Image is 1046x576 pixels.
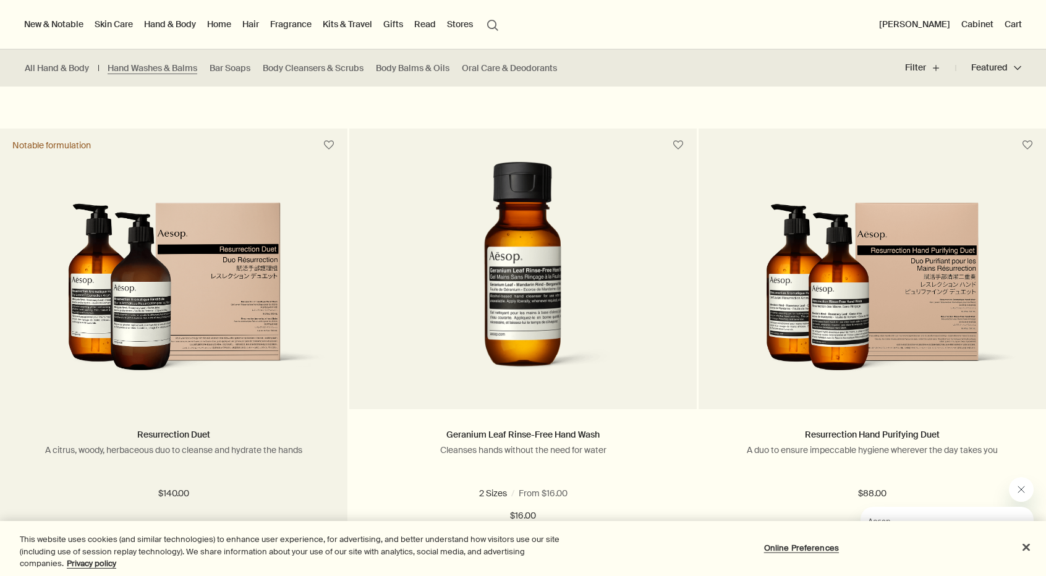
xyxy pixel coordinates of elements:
[877,16,953,32] button: [PERSON_NAME]
[482,12,504,36] button: Open search
[142,16,198,32] a: Hand & Body
[318,134,340,156] button: Save to cabinet
[717,444,1027,455] p: A duo to ensure impeccable hygiene wherever the day takes you
[158,486,189,501] span: $140.00
[19,202,329,391] img: Resurrection Duet in outer carton
[667,134,689,156] button: Save to cabinet
[25,62,89,74] a: All Hand & Body
[831,477,1034,564] div: Aesop says "Our consultants are available now to offer personalised product advice.". Open messag...
[805,429,940,440] a: Resurrection Hand Purifying Duet
[7,26,155,61] span: Our consultants are available now to offer personalised product advice.
[861,507,1034,564] iframe: Message from Aesop
[376,62,449,74] a: Body Balms & Oils
[1002,16,1024,32] button: Cart
[263,62,364,74] a: Body Cleansers & Scrubs
[905,53,956,83] button: Filter
[1016,134,1039,156] button: Save to cabinet
[108,62,197,74] a: Hand Washes & Balms
[268,16,314,32] a: Fragrance
[137,429,210,440] a: Resurrection Duet
[19,444,329,455] p: A citrus, woody, herbaceous duo to cleanse and hydrate the hands
[535,488,575,499] span: 16.9 fl oz
[959,16,996,32] a: Cabinet
[205,16,234,32] a: Home
[699,162,1046,409] a: Resurrection Hand Purifying Duet product and box
[92,16,135,32] a: Skin Care
[349,162,697,409] a: Geranium Leaf Rinse Free 50mL
[67,558,116,569] a: More information about your privacy, opens in a new tab
[1009,477,1034,502] iframe: Close message from Aesop
[444,16,475,32] button: Stores
[510,509,536,523] span: $16.00
[381,16,406,32] a: Gifts
[22,16,86,32] button: New & Notable
[20,533,576,570] div: This website uses cookies (and similar technologies) to enhance user experience, for advertising,...
[462,62,557,74] a: Oral Care & Deodorants
[1013,533,1040,561] button: Close
[210,62,250,74] a: Bar Soaps
[956,53,1021,83] button: Featured
[368,444,678,455] p: Cleanses hands without the need for water
[12,140,91,151] div: Notable formulation
[479,488,512,499] span: 1.7 fl oz
[240,16,261,32] a: Hair
[717,202,1027,391] img: Resurrection Hand Purifying Duet product and box
[320,16,375,32] a: Kits & Travel
[446,429,600,440] a: Geranium Leaf Rinse-Free Hand Wash
[763,535,840,560] button: Online Preferences, Opens the preference center dialog
[412,16,438,32] a: Read
[406,162,640,391] img: Geranium Leaf Rinse Free 50mL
